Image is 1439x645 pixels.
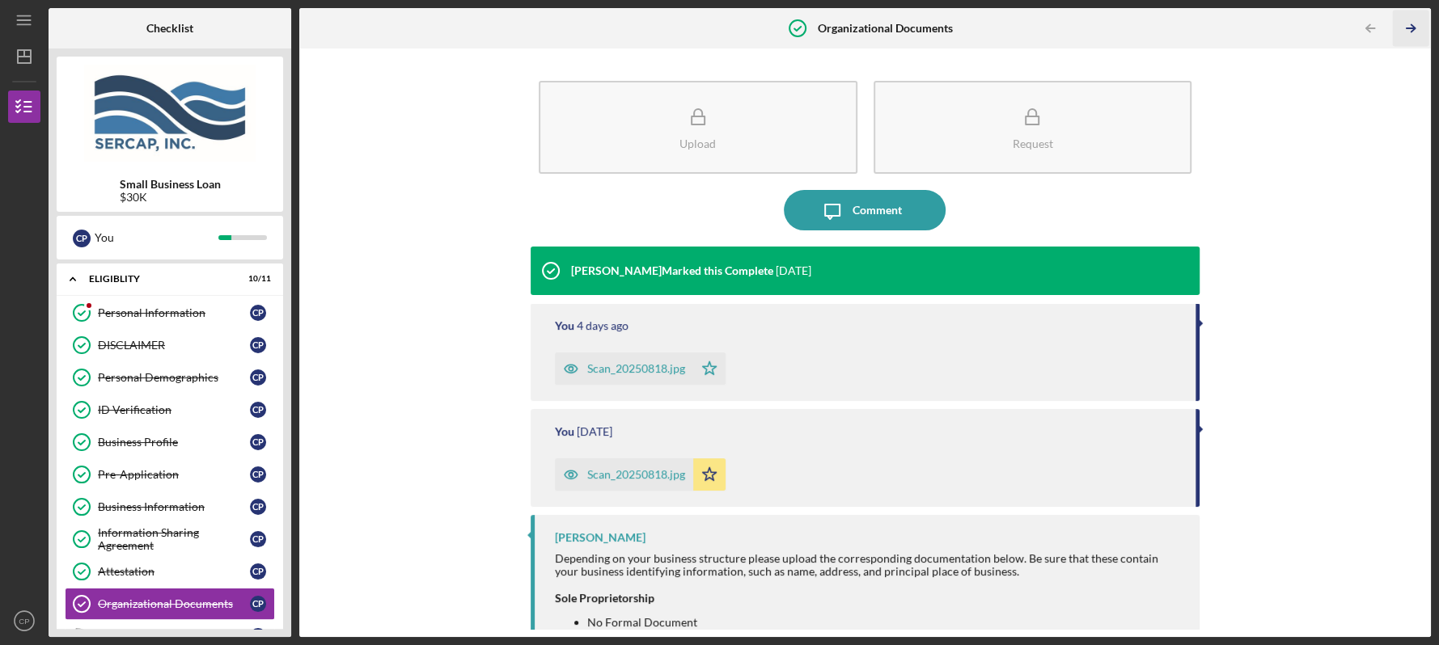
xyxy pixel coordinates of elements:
[120,191,221,204] div: $30K
[65,588,275,620] a: Organizational DocumentsCP
[65,555,275,588] a: AttestationCP
[539,81,857,174] button: Upload
[57,65,283,162] img: Product logo
[95,224,218,251] div: You
[19,617,29,626] text: CP
[250,531,266,547] div: C P
[784,190,946,230] button: Comment
[65,426,275,458] a: Business ProfileCP
[250,628,266,644] div: C P
[65,491,275,523] a: Business InformationCP
[120,178,221,191] b: Small Business Loan
[242,274,271,284] div: 10 / 11
[555,458,726,491] button: Scan_20250818.jpg
[250,305,266,321] div: C P
[65,361,275,394] a: Personal DemographicsCP
[98,500,250,513] div: Business Information
[555,352,726,385] button: Scan_20250818.jpg
[555,425,574,438] div: You
[555,552,1183,578] div: Depending on your business structure please upload the corresponding documentation below. Be sure...
[250,369,266,386] div: C P
[250,499,266,515] div: C P
[146,22,193,35] b: Checklist
[98,597,250,610] div: Organizational Documents
[250,596,266,612] div: C P
[65,329,275,361] a: DISCLAIMERCP
[577,425,612,438] time: 2025-08-19 16:45
[98,403,250,416] div: ID Verification
[98,468,250,481] div: Pre-Application
[98,436,250,449] div: Business Profile
[65,297,275,329] a: Personal InformationCP
[587,468,685,481] div: Scan_20250818.jpg
[587,362,685,375] div: Scan_20250818.jpg
[874,81,1192,174] button: Request
[555,531,645,544] div: [PERSON_NAME]
[250,402,266,418] div: C P
[65,394,275,426] a: ID VerificationCP
[853,190,902,230] div: Comment
[571,264,773,277] div: [PERSON_NAME] Marked this Complete
[65,458,275,491] a: Pre-ApplicationCP
[250,337,266,353] div: C P
[65,523,275,555] a: Information Sharing AgreementCP
[98,565,250,578] div: Attestation
[98,339,250,352] div: DISCLAIMER
[250,434,266,450] div: C P
[1012,137,1052,150] div: Request
[818,22,953,35] b: Organizational Documents
[98,371,250,384] div: Personal Demographics
[679,137,716,150] div: Upload
[73,230,91,247] div: C P
[98,526,250,552] div: Information Sharing Agreement
[587,616,1183,629] li: No Formal Document
[555,319,574,332] div: You
[555,591,654,605] strong: Sole Proprietorship
[8,605,40,637] button: CP
[89,274,231,284] div: Eligiblity
[250,563,266,580] div: C P
[577,319,629,332] time: 2025-08-25 22:29
[250,466,266,483] div: C P
[98,306,250,319] div: Personal Information
[776,264,811,277] time: 2025-08-27 13:33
